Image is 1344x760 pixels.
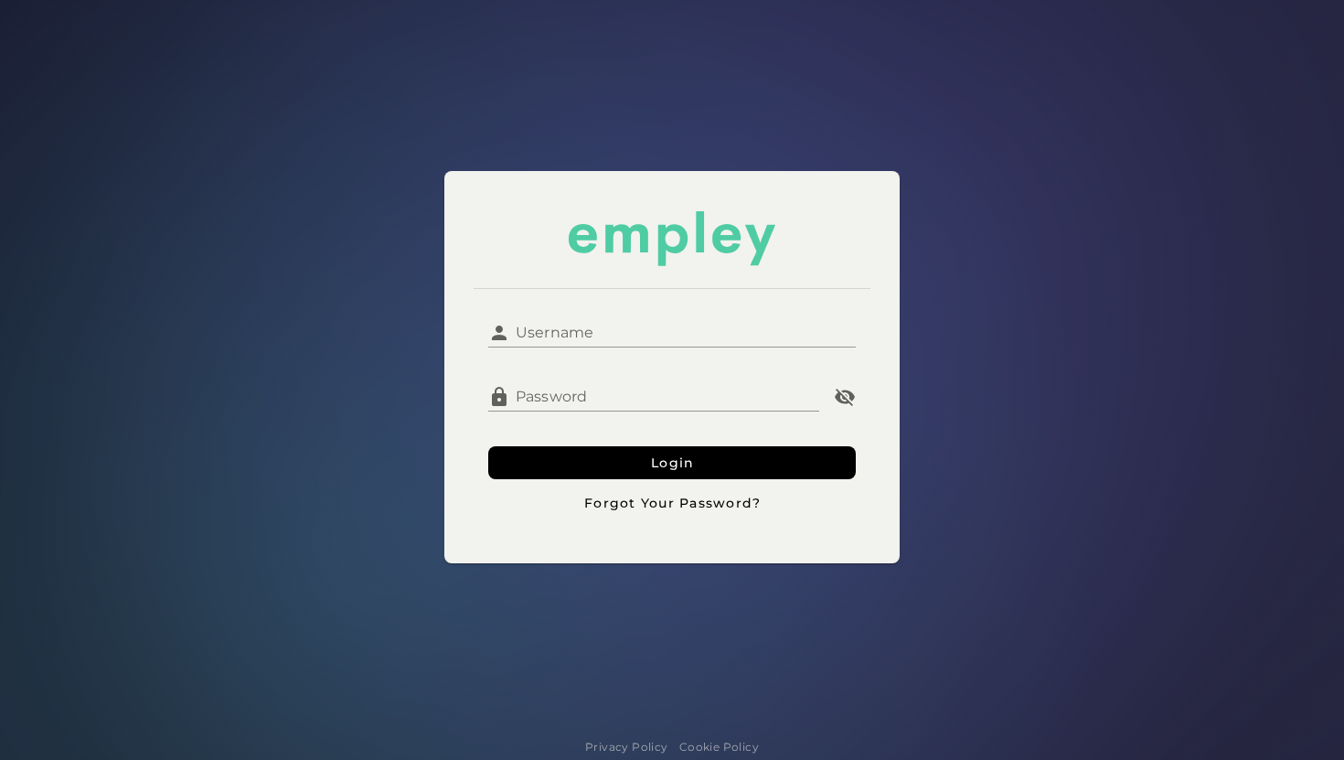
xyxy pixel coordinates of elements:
a: Cookie Policy [679,738,759,756]
button: Forgot Your Password? [488,487,856,519]
button: Login [488,446,856,479]
a: Privacy Policy [585,738,668,756]
i: Password appended action [834,386,856,408]
span: Forgot Your Password? [583,495,762,511]
span: Login [650,455,695,471]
